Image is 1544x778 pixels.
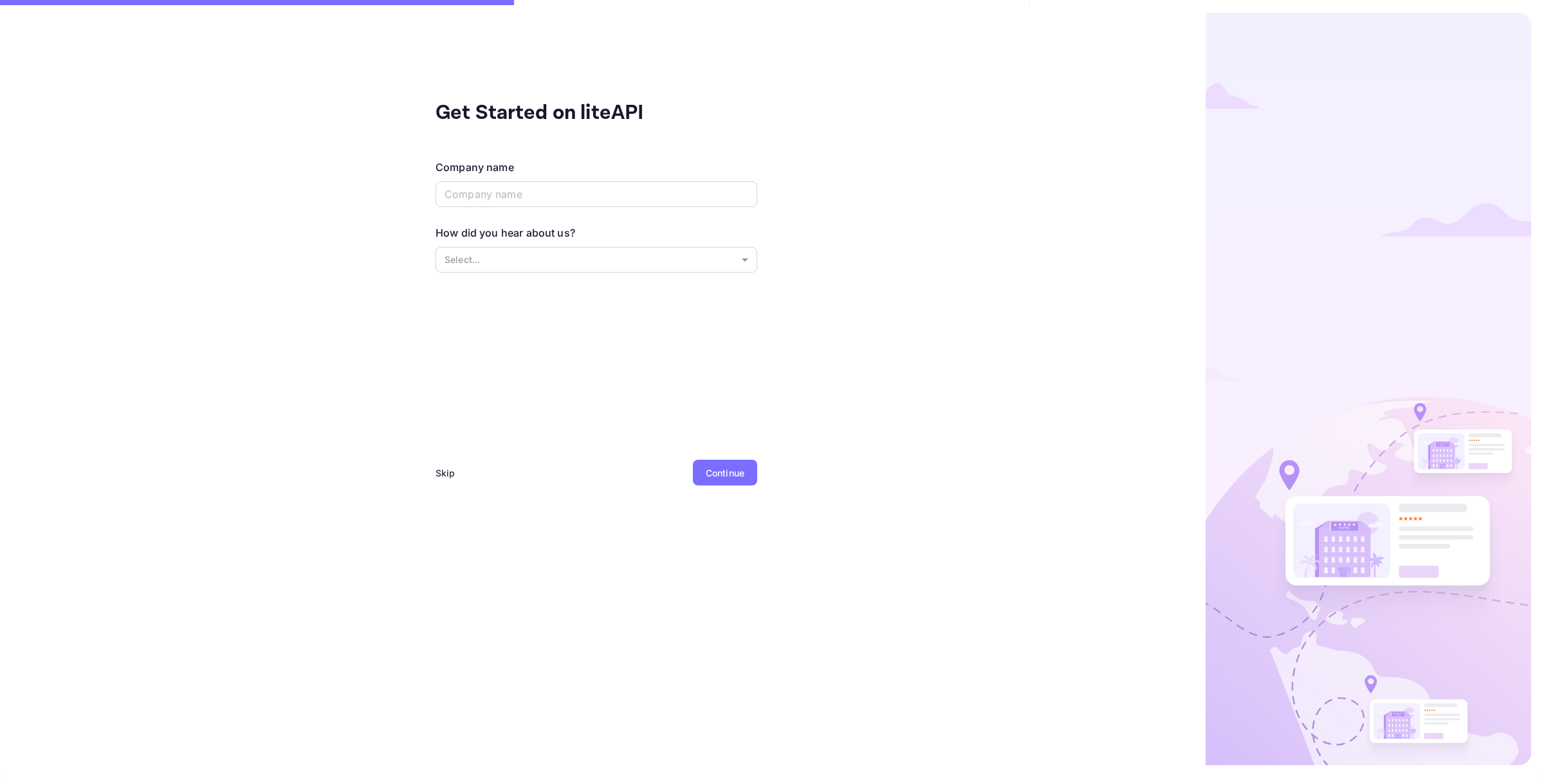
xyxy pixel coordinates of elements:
img: logo [1144,13,1531,765]
div: Continue [706,466,744,480]
div: Company name [436,159,514,175]
input: Company name [436,181,757,207]
div: Skip [436,466,455,480]
p: Select... [445,253,737,266]
div: Get Started on liteAPI [436,98,693,129]
div: How did you hear about us? [436,225,575,240]
div: Without label [436,247,757,273]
